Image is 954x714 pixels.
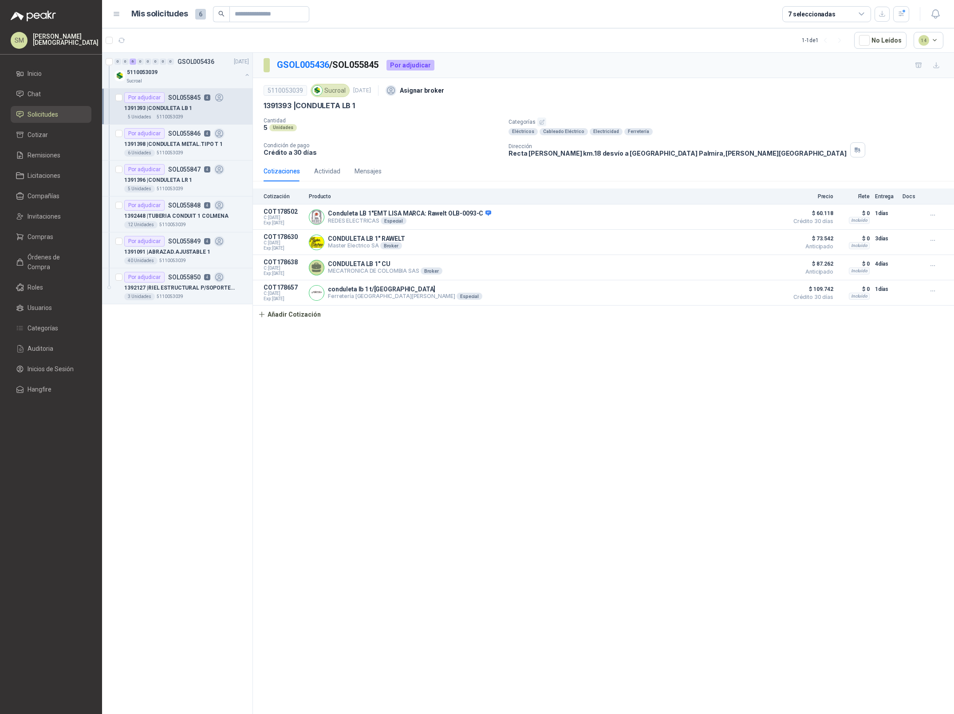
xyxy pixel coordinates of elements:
p: [PERSON_NAME] [DEMOGRAPHIC_DATA] [33,33,99,46]
a: Auditoria [11,340,91,357]
div: Actividad [314,166,340,176]
p: conduleta lb 1 t/[GEOGRAPHIC_DATA] [328,286,482,293]
img: Company Logo [309,210,324,224]
p: Producto [309,193,784,200]
div: 6 Unidades [124,149,155,157]
p: 4 días [875,259,897,269]
p: Precio [789,193,833,200]
p: COT178657 [264,284,304,291]
p: / SOL055845 [277,58,379,72]
span: Exp: [DATE] [264,296,304,302]
p: COT178502 [264,208,304,215]
span: Inicios de Sesión [28,364,74,374]
p: Flete [839,193,870,200]
span: Crédito 30 días [789,294,833,300]
p: 5 [264,124,268,131]
span: Auditoria [28,344,53,353]
div: Especial [457,293,482,300]
div: Por adjudicar [124,200,165,211]
p: $ 0 [839,284,870,294]
p: [DATE] [353,86,371,95]
a: Invitaciones [11,208,91,225]
div: Unidades [269,124,297,131]
p: $ 0 [839,233,870,244]
a: Compras [11,228,91,245]
a: Inicios de Sesión [11,361,91,377]
span: 6 [195,9,206,20]
div: Eléctricos [509,128,538,135]
p: COT178638 [264,259,304,266]
span: Remisiones [28,150,60,160]
p: $ 0 [839,208,870,219]
span: Licitaciones [28,171,60,180]
span: Usuarios [28,303,52,313]
p: 5110053039 [157,114,183,121]
p: Conduleta LB 1"EMT LISA MARCA: Rawelt OLB-0093-C [328,210,491,218]
div: 5110053039 [264,85,307,96]
span: $ 73.542 [789,233,833,244]
div: 0 [137,59,144,65]
div: Por adjudicar [124,92,165,103]
span: Chat [28,89,41,99]
span: C: [DATE] [264,266,304,271]
div: Broker [421,267,442,275]
a: Por adjudicarSOL05584541391393 |CONDULETA LB 15 Unidades5110053039 [102,89,252,125]
span: Categorías [28,323,58,333]
p: Cotización [264,193,304,200]
div: Cableado Eléctrico [540,128,588,135]
p: MECATRONICA DE COLOMBIA SAS [328,267,442,275]
span: Exp: [DATE] [264,220,304,226]
div: 0 [114,59,121,65]
div: 1 - 1 de 1 [802,33,847,47]
div: 6 [130,59,136,65]
p: 5110053039 [159,221,186,228]
p: 3 días [875,233,897,244]
span: Anticipado [789,269,833,275]
img: Company Logo [309,286,324,300]
p: [DATE] [234,58,249,66]
p: CONDULETA LB 1" CU [328,260,442,267]
a: Remisiones [11,147,91,164]
span: Anticipado [789,244,833,249]
p: Sucroal [127,78,142,85]
a: Compañías [11,188,91,204]
div: Broker [380,242,402,249]
span: Inicio [28,69,42,78]
div: Ferretería [624,128,653,135]
a: Hangfire [11,381,91,398]
a: Por adjudicarSOL05584941391091 |ABRAZAD.AJUSTABLE 140 Unidades5110053039 [102,232,252,268]
img: Company Logo [312,86,322,95]
div: Incluido [849,242,870,249]
a: Licitaciones [11,167,91,184]
div: SM [11,32,28,49]
p: 5110053039 [157,185,183,192]
div: Mensajes [355,166,382,176]
a: Solicitudes [11,106,91,123]
span: Cotizar [28,130,48,140]
p: CONDULETA LB 1" RAWELT [328,235,405,242]
span: Compañías [28,191,59,201]
span: Compras [28,232,53,242]
div: Por adjudicar [386,60,434,71]
span: $ 87.262 [789,259,833,269]
span: C: [DATE] [264,291,304,296]
span: search [218,11,225,17]
p: 1391398 | CONDULETA METAL.TIPO T 1 [124,140,223,149]
button: Añadir Cotización [253,306,326,323]
p: Master Electrico SA [328,242,405,249]
div: Incluido [849,267,870,275]
a: Por adjudicarSOL05585041392127 |RIEL ESTRUCTURAL P/SOPORTERIA 4*43 Unidades5110053039 [102,268,252,304]
div: 0 [122,59,129,65]
div: 3 Unidades [124,293,155,300]
p: 4 [204,238,210,244]
p: 4 [204,274,210,280]
p: COT178630 [264,233,304,240]
p: SOL055845 [168,94,201,101]
p: Categorías [509,118,950,126]
span: Exp: [DATE] [264,246,304,251]
span: Órdenes de Compra [28,252,83,272]
span: Invitaciones [28,212,61,221]
span: $ 60.118 [789,208,833,219]
a: Roles [11,279,91,296]
div: 5 Unidades [124,114,155,121]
